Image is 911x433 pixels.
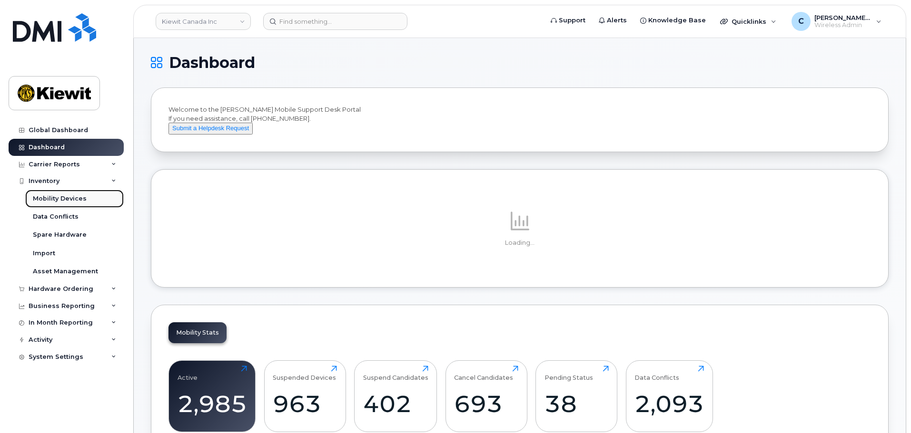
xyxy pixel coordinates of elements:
[363,366,428,381] div: Suspend Candidates
[273,366,336,381] div: Suspended Devices
[454,366,518,426] a: Cancel Candidates693
[634,366,704,426] a: Data Conflicts2,093
[168,124,253,132] a: Submit a Helpdesk Request
[168,105,871,135] div: Welcome to the [PERSON_NAME] Mobile Support Desk Portal If you need assistance, call [PHONE_NUMBER].
[178,390,247,418] div: 2,985
[168,123,253,135] button: Submit a Helpdesk Request
[169,56,255,70] span: Dashboard
[545,366,593,381] div: Pending Status
[545,366,609,426] a: Pending Status38
[454,390,518,418] div: 693
[634,390,704,418] div: 2,093
[178,366,247,426] a: Active2,985
[870,392,904,426] iframe: Messenger Launcher
[634,366,679,381] div: Data Conflicts
[168,239,871,247] p: Loading...
[363,390,428,418] div: 402
[273,366,337,426] a: Suspended Devices963
[178,366,198,381] div: Active
[363,366,428,426] a: Suspend Candidates402
[545,390,609,418] div: 38
[454,366,513,381] div: Cancel Candidates
[273,390,337,418] div: 963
